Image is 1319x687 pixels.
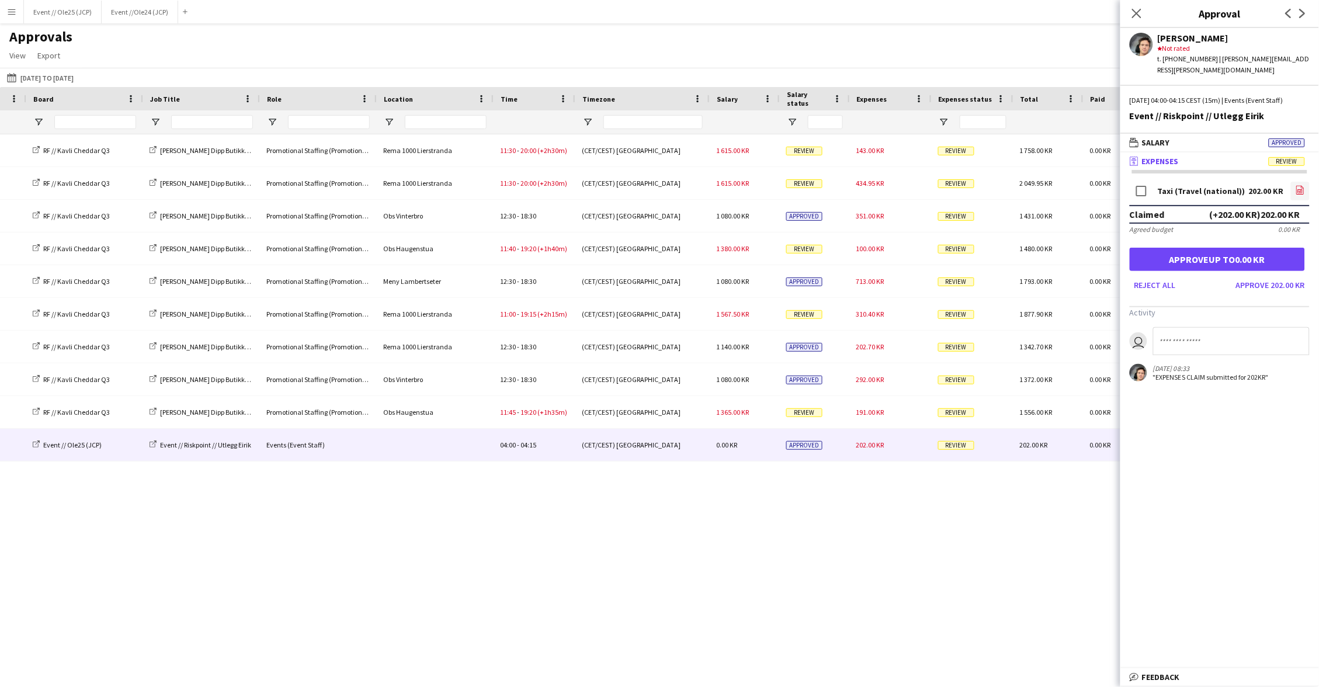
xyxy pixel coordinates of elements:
button: [DATE] to [DATE] [5,71,76,85]
a: [PERSON_NAME] Dipp Butikkaktivisering [150,211,280,220]
a: [PERSON_NAME] Dipp Butikkaktivisering [150,310,280,318]
span: 11:30 [500,179,516,188]
span: 2 049.95 KR [1020,179,1053,188]
h3: Activity [1130,307,1310,318]
span: Approved [786,343,822,352]
span: RF // Kavli Cheddar Q3 [43,179,110,188]
span: Review [938,147,974,155]
span: 0.00 KR [1090,244,1111,253]
span: Event // Ole25 (JCP) [43,440,102,449]
div: Claimed [1130,209,1165,220]
span: Review [786,147,822,155]
button: Event // Ole25 (JCP) [24,1,102,23]
div: [DATE] 04:00-04:15 CEST (15m) | Events (Event Staff) [1130,95,1310,106]
span: (+1h35m) [537,408,567,417]
a: [PERSON_NAME] Dipp Butikkaktivisering [150,146,280,155]
span: 202.00 KR [856,440,884,449]
button: Reject all [1130,276,1181,294]
div: Promotional Staffing (Promotional Staff) [259,331,376,363]
div: Obs Haugenstua [376,233,493,265]
div: Promotional Staffing (Promotional Staff) [259,134,376,166]
app-user-avatar: Eirik Aaby [1130,364,1147,381]
a: [PERSON_NAME] Dipp Butikkaktivisering [150,244,280,253]
span: Approved [786,376,822,384]
span: 434.95 KR [856,179,884,188]
span: View [9,50,26,61]
div: (CET/CEST) [GEOGRAPHIC_DATA] [575,265,709,297]
div: ExpensesReview [1120,170,1319,397]
mat-expansion-panel-header: ExpensesReview [1120,152,1319,170]
span: Review [786,408,822,417]
span: 0.00 KR [1090,440,1111,449]
span: Expenses [1142,156,1179,166]
button: Approve 202.00 KR [1231,276,1310,294]
span: 1 431.00 KR [1020,211,1053,220]
span: 19:15 [520,310,536,318]
div: Obs Vinterbro [376,200,493,232]
button: Approveup to0.00 KR [1130,248,1305,271]
span: Salary [1142,137,1170,148]
span: [PERSON_NAME] Dipp Butikkaktivisering [160,408,280,417]
input: Timezone Filter Input [603,115,703,129]
span: - [517,342,519,351]
span: 0.00 KR [1090,310,1111,318]
a: RF // Kavli Cheddar Q3 [33,342,110,351]
div: (CET/CEST) [GEOGRAPHIC_DATA] [575,298,709,330]
span: 11:40 [500,244,516,253]
span: 11:30 [500,146,516,155]
div: Obs Vinterbro [376,363,493,395]
span: 1 615.00 KR [716,179,749,188]
span: 04:15 [520,440,536,449]
span: 1 080.00 KR [716,375,749,384]
span: Review [938,277,974,286]
span: Review [786,179,822,188]
div: Promotional Staffing (Promotional Staff) [259,298,376,330]
div: 202.00 KR [1249,187,1284,196]
span: - [517,244,519,253]
a: RF // Kavli Cheddar Q3 [33,211,110,220]
span: [PERSON_NAME] Dipp Butikkaktivisering [160,277,280,286]
div: Promotional Staffing (Promotional Staff) [259,200,376,232]
span: 18:30 [520,375,536,384]
a: RF // Kavli Cheddar Q3 [33,277,110,286]
span: Paid [1091,95,1106,103]
div: Rema 1000 Lierstranda [376,298,493,330]
span: Total [1021,95,1039,103]
span: Feedback [1142,672,1180,682]
span: 351.00 KR [856,211,884,220]
span: Export [37,50,60,61]
div: (CET/CEST) [GEOGRAPHIC_DATA] [575,396,709,428]
span: (+2h15m) [537,310,567,318]
span: [PERSON_NAME] Dipp Butikkaktivisering [160,179,280,188]
span: 1 080.00 KR [716,277,749,286]
span: Review [938,441,974,450]
span: 12:30 [500,277,516,286]
button: Open Filter Menu [787,117,797,127]
div: Promotional Staffing (Promotional Staff) [259,233,376,265]
div: Promotional Staffing (Promotional Staff) [259,167,376,199]
span: RF // Kavli Cheddar Q3 [43,211,110,220]
span: 12:30 [500,375,516,384]
a: RF // Kavli Cheddar Q3 [33,310,110,318]
div: Rema 1000 Lierstranda [376,167,493,199]
button: Open Filter Menu [33,117,44,127]
span: 1 758.00 KR [1020,146,1053,155]
span: RF // Kavli Cheddar Q3 [43,408,110,417]
div: Meny Lambertseter [376,265,493,297]
a: Event // Riskpoint // Utlegg Eirik [150,440,251,449]
mat-expansion-panel-header: Feedback [1120,668,1319,686]
span: 292.00 KR [856,375,884,384]
div: (+202.00 KR) 202.00 KR [1210,209,1300,220]
span: 1 480.00 KR [1020,244,1053,253]
span: 1 556.00 KR [1020,408,1053,417]
div: Obs Haugenstua [376,396,493,428]
a: [PERSON_NAME] Dipp Butikkaktivisering [150,342,280,351]
span: Expenses [857,95,887,103]
span: Expenses status [939,95,992,103]
input: Expenses status Filter Input [960,115,1006,129]
span: RF // Kavli Cheddar Q3 [43,310,110,318]
span: RF // Kavli Cheddar Q3 [43,277,110,286]
span: [PERSON_NAME] Dipp Butikkaktivisering [160,146,280,155]
button: Open Filter Menu [582,117,593,127]
span: Time [501,95,518,103]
